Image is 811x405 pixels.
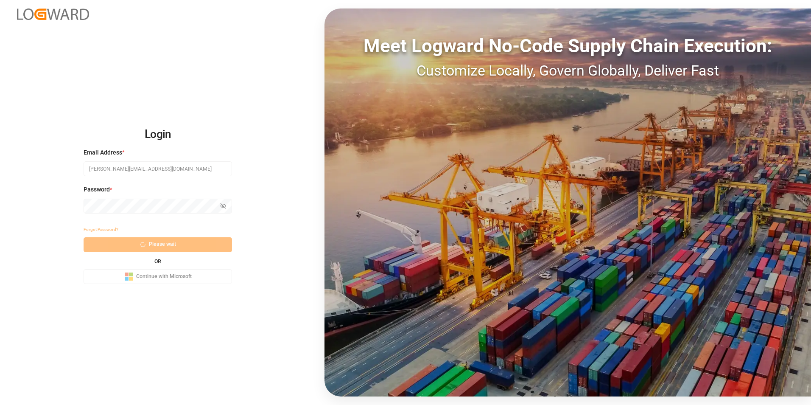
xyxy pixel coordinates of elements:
div: Meet Logward No-Code Supply Chain Execution: [324,32,811,60]
span: Email Address [84,148,122,157]
h2: Login [84,121,232,148]
small: OR [154,259,161,264]
div: Customize Locally, Govern Globally, Deliver Fast [324,60,811,82]
input: Enter your email [84,161,232,176]
img: Logward_new_orange.png [17,8,89,20]
span: Password [84,185,110,194]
